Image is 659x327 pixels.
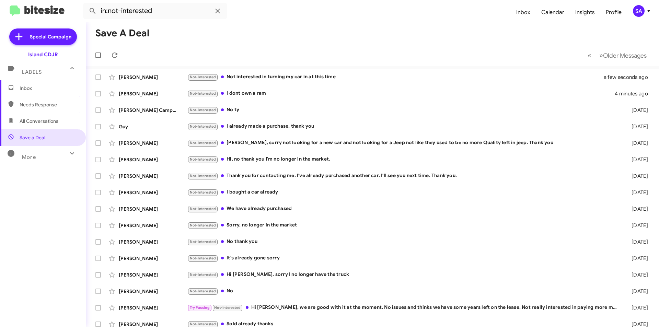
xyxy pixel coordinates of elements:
[603,52,647,59] span: Older Messages
[187,172,621,180] div: Thank you for contacting me. I've already purchased another car. I'll see you next time. Thank you.
[119,173,187,179] div: [PERSON_NAME]
[187,139,621,147] div: [PERSON_NAME], sorry not looking for a new car and not looking for a Jeep not like they used to b...
[187,205,621,213] div: We have already purchased
[190,75,216,79] span: Not-Interested
[621,304,654,311] div: [DATE]
[633,5,645,17] div: SA
[190,256,216,260] span: Not-Interested
[621,107,654,114] div: [DATE]
[119,271,187,278] div: [PERSON_NAME]
[588,51,591,60] span: «
[119,255,187,262] div: [PERSON_NAME]
[584,48,651,62] nav: Page navigation example
[20,118,58,125] span: All Conversations
[119,304,187,311] div: [PERSON_NAME]
[187,271,621,279] div: Hi [PERSON_NAME], sorry I no longer have the truck
[595,48,651,62] button: Next
[190,272,216,277] span: Not-Interested
[190,305,210,310] span: Try Pausing
[190,124,216,129] span: Not-Interested
[187,188,621,196] div: I bought a car already
[119,90,187,97] div: [PERSON_NAME]
[187,73,612,81] div: Not interested in turning my car in at this time
[119,140,187,147] div: [PERSON_NAME]
[621,156,654,163] div: [DATE]
[621,238,654,245] div: [DATE]
[621,255,654,262] div: [DATE]
[190,174,216,178] span: Not-Interested
[187,287,621,295] div: No
[20,101,78,108] span: Needs Response
[615,90,654,97] div: 4 minutes ago
[20,85,78,92] span: Inbox
[621,206,654,212] div: [DATE]
[119,206,187,212] div: [PERSON_NAME]
[22,69,42,75] span: Labels
[187,254,621,262] div: It's already gone sorry
[621,173,654,179] div: [DATE]
[119,156,187,163] div: [PERSON_NAME]
[190,240,216,244] span: Not-Interested
[600,2,627,22] a: Profile
[187,304,621,312] div: Hi [PERSON_NAME], we are good with it at the moment. No issues and thinks we have some years left...
[190,223,216,227] span: Not-Interested
[119,189,187,196] div: [PERSON_NAME]
[621,189,654,196] div: [DATE]
[511,2,536,22] a: Inbox
[119,288,187,295] div: [PERSON_NAME]
[187,221,621,229] div: Sorry, no longer in the market
[187,122,621,130] div: I already made a purchase, thank you
[190,289,216,293] span: Not-Interested
[119,123,187,130] div: Guy
[83,3,227,19] input: Search
[30,33,71,40] span: Special Campaign
[190,207,216,211] span: Not-Interested
[187,106,621,114] div: No ty
[536,2,570,22] a: Calendar
[190,108,216,112] span: Not-Interested
[612,74,654,81] div: a few seconds ago
[190,157,216,162] span: Not-Interested
[627,5,651,17] button: SA
[621,140,654,147] div: [DATE]
[22,154,36,160] span: More
[20,134,45,141] span: Save a Deal
[621,222,654,229] div: [DATE]
[570,2,600,22] a: Insights
[187,238,621,246] div: No thank you
[583,48,596,62] button: Previous
[9,28,77,45] a: Special Campaign
[621,271,654,278] div: [DATE]
[95,28,149,39] h1: Save a Deal
[190,190,216,195] span: Not-Interested
[621,288,654,295] div: [DATE]
[214,305,241,310] span: Not-Interested
[599,51,603,60] span: »
[119,107,187,114] div: [PERSON_NAME] Campaign
[119,238,187,245] div: [PERSON_NAME]
[190,141,216,145] span: Not-Interested
[190,91,216,96] span: Not-Interested
[621,123,654,130] div: [DATE]
[187,155,621,163] div: Hi, no thank you I'm no longer in the market.
[187,90,615,97] div: I dont own a ram
[190,322,216,326] span: Not-Interested
[119,222,187,229] div: [PERSON_NAME]
[28,51,58,58] div: Island CDJR
[119,74,187,81] div: [PERSON_NAME]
